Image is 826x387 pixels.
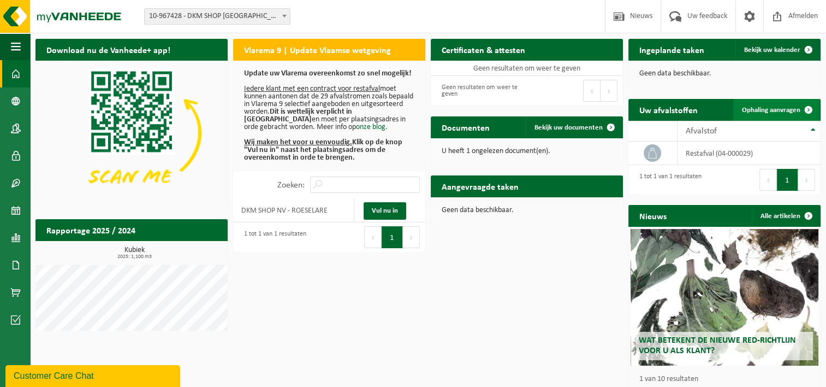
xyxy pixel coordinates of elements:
button: Next [798,169,815,191]
span: Bekijk uw documenten [534,124,603,131]
div: 1 tot 1 van 1 resultaten [239,225,306,249]
span: 10-967428 - DKM SHOP NV - ROESELARE [144,8,290,25]
h2: Aangevraagde taken [431,175,530,197]
b: Update uw Vlarema overeenkomst zo snel mogelijk! [244,69,412,78]
a: Wat betekent de nieuwe RED-richtlijn voor u als klant? [631,229,819,366]
h2: Documenten [431,116,501,138]
a: Vul nu in [364,202,406,220]
a: Bekijk uw kalender [735,39,819,61]
a: Ophaling aanvragen [733,99,819,121]
button: Previous [583,80,601,102]
a: Bekijk uw documenten [526,116,622,138]
td: restafval (04-000029) [678,142,821,165]
u: Iedere klant met een contract voor restafval [244,85,380,93]
span: 2025: 1,100 m3 [41,254,228,260]
span: Afvalstof [686,127,717,136]
h2: Uw afvalstoffen [628,99,709,120]
td: Geen resultaten om weer te geven [431,61,623,76]
h2: Ingeplande taken [628,39,715,60]
b: Dit is wettelijk verplicht in [GEOGRAPHIC_DATA] [244,108,352,124]
iframe: chat widget [5,363,182,387]
span: Bekijk uw kalender [744,46,800,54]
label: Zoeken: [277,181,305,190]
h2: Download nu de Vanheede+ app! [35,39,181,60]
u: Wij maken het voor u eenvoudig. [244,138,352,146]
p: U heeft 1 ongelezen document(en). [442,148,612,155]
span: 10-967428 - DKM SHOP NV - ROESELARE [145,9,290,24]
button: Previous [364,226,382,248]
h2: Vlarema 9 | Update Vlaamse wetgeving [233,39,402,60]
a: onze blog. [356,123,388,131]
p: 1 van 10 resultaten [639,376,815,383]
div: Geen resultaten om weer te geven [436,79,521,103]
b: Klik op de knop "Vul nu in" naast het plaatsingsadres om de overeenkomst in orde te brengen. [244,138,402,162]
div: 1 tot 1 van 1 resultaten [634,168,702,192]
a: Bekijk rapportage [146,241,227,262]
h2: Rapportage 2025 / 2024 [35,219,146,241]
span: Ophaling aanvragen [742,107,800,114]
span: Wat betekent de nieuwe RED-richtlijn voor u als klant? [639,336,796,355]
p: Geen data beschikbaar. [442,207,612,214]
h2: Nieuws [628,205,678,226]
img: Download de VHEPlus App [35,61,228,205]
button: Previous [759,169,777,191]
button: Next [403,226,420,248]
p: Geen data beschikbaar. [639,70,810,78]
button: 1 [382,226,403,248]
button: 1 [777,169,798,191]
p: moet kunnen aantonen dat de 29 afvalstromen zoals bepaald in Vlarema 9 selectief aangeboden en ui... [244,70,414,162]
h3: Kubiek [41,247,228,260]
button: Next [601,80,617,102]
a: Alle artikelen [752,205,819,227]
h2: Certificaten & attesten [431,39,536,60]
td: DKM SHOP NV - ROESELARE [233,198,354,222]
